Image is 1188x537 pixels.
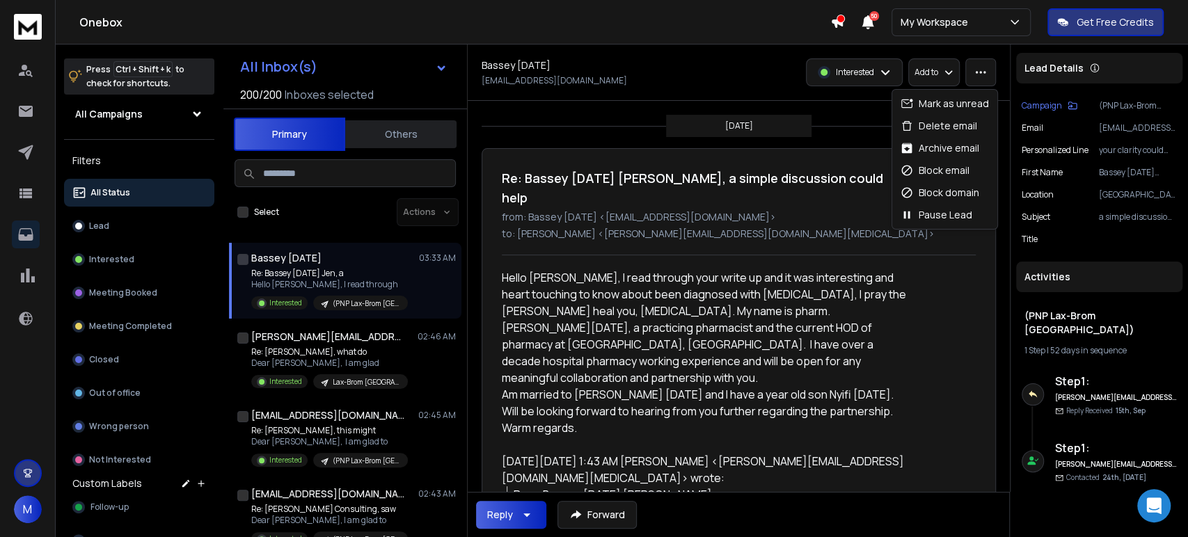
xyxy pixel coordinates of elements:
div: Dear Bassey [DATE] [PERSON_NAME], [514,486,908,503]
p: [GEOGRAPHIC_DATA], [GEOGRAPHIC_DATA] [1099,189,1177,200]
p: Not Interested [89,454,151,465]
p: Hello [PERSON_NAME], I read through [251,279,408,290]
h1: [EMAIL_ADDRESS][DOMAIN_NAME] [251,487,404,501]
p: Wrong person [89,421,149,432]
p: Re: [PERSON_NAME] Consulting, saw [251,504,408,515]
p: Bassey [DATE] [PERSON_NAME] [1099,167,1177,178]
h1: Bassey [DATE] [482,58,551,72]
p: (PNP Lax-Brom [GEOGRAPHIC_DATA]) [333,298,399,309]
p: Dear [PERSON_NAME], I am glad to [251,515,408,526]
div: Reply [487,508,513,522]
div: Archive email [901,141,979,155]
p: Campaign [1022,100,1062,111]
h1: [EMAIL_ADDRESS][DOMAIN_NAME] [251,408,404,422]
p: Subject [1022,211,1050,223]
p: [EMAIL_ADDRESS][DOMAIN_NAME] [482,75,627,86]
span: 1 Step [1024,344,1045,356]
p: Lead Details [1024,61,1084,75]
h6: Step 1 : [1055,440,1177,456]
div: Open Intercom Messenger [1137,489,1171,522]
div: Activities [1016,262,1182,292]
h6: [PERSON_NAME][EMAIL_ADDRESS][DOMAIN_NAME][MEDICAL_DATA] [1055,392,1177,403]
span: 24th, [DATE] [1102,472,1146,482]
div: | [1024,345,1174,356]
span: 50 [869,11,879,21]
p: 02:43 AM [418,488,456,499]
span: 15th, Sep [1116,406,1146,415]
p: Re: Bassey [DATE] Jen, a [251,268,408,279]
h6: [PERSON_NAME][EMAIL_ADDRESS][DOMAIN_NAME][MEDICAL_DATA] [1055,459,1177,470]
div: Mark as unread [901,97,989,111]
div: Warm regards. [502,419,908,436]
div: [DATE][DATE] 1:43 AM [PERSON_NAME] <[PERSON_NAME][EMAIL_ADDRESS][DOMAIN_NAME][MEDICAL_DATA]> wrote: [502,453,908,486]
h1: Onebox [79,14,830,31]
p: Meeting Completed [89,321,172,332]
p: Interested [89,254,134,265]
p: your clarity could help us lead with more confidence [1099,145,1177,156]
p: Dear [PERSON_NAME], I am glad [251,358,408,369]
p: Re: [PERSON_NAME], what do [251,346,408,358]
h1: Re: Bassey [DATE] [PERSON_NAME], a simple discussion could help [502,168,885,207]
p: [DATE] [725,120,753,131]
p: Reply Received [1066,406,1146,416]
img: logo [14,14,42,40]
p: Meeting Booked [89,287,157,298]
div: Delete email [901,119,977,133]
p: 03:33 AM [419,253,456,264]
p: [EMAIL_ADDRESS][DOMAIN_NAME] [1099,122,1177,134]
p: All Status [90,187,130,198]
h3: Filters [64,151,214,170]
p: to: [PERSON_NAME] <[PERSON_NAME][EMAIL_ADDRESS][DOMAIN_NAME][MEDICAL_DATA]> [502,227,976,241]
label: Select [254,207,279,218]
span: 200 / 200 [240,86,282,103]
p: Lead [89,221,109,232]
p: Interested [269,298,302,308]
p: personalized line [1022,145,1088,156]
p: Interested [836,67,874,78]
p: from: Bassey [DATE] <[EMAIL_ADDRESS][DOMAIN_NAME]> [502,210,976,224]
div: Block email [901,163,969,177]
div: Pause Lead [901,208,972,222]
p: Lax-Brom [GEOGRAPHIC_DATA] [333,377,399,387]
p: Contacted [1066,472,1146,483]
p: Email [1022,122,1043,134]
p: Location [1022,189,1054,200]
p: Press to check for shortcuts. [86,63,184,90]
h3: Inboxes selected [285,86,374,103]
p: Interested [269,376,302,387]
p: (PNP Lax-Brom [GEOGRAPHIC_DATA]) [333,456,399,466]
div: Hello [PERSON_NAME], I read through your write up and it was interesting and heart touching to kn... [502,269,908,436]
p: (PNP Lax-Brom [GEOGRAPHIC_DATA]) [1099,100,1177,111]
button: Forward [557,501,637,529]
div: Am married to [PERSON_NAME] [DATE] and I have a year old son Nyifi [DATE]. Will be looking forwar... [502,386,908,419]
p: Re: [PERSON_NAME], this might [251,425,408,436]
span: Follow-up [90,502,129,513]
p: Closed [89,354,119,365]
p: First Name [1022,167,1063,178]
span: 52 days in sequence [1050,344,1127,356]
p: 02:46 AM [418,331,456,342]
h3: Custom Labels [72,476,142,490]
h1: Bassey [DATE] [251,251,322,265]
h1: [PERSON_NAME][EMAIL_ADDRESS][DOMAIN_NAME] [251,330,404,344]
p: title [1022,234,1038,245]
span: Ctrl + Shift + k [113,61,173,77]
h1: All Campaigns [75,107,143,121]
p: Dear [PERSON_NAME], I am glad to [251,436,408,447]
p: Get Free Credits [1077,15,1154,29]
p: Out of office [89,387,141,399]
h1: All Inbox(s) [240,60,317,74]
span: M [14,495,42,523]
h6: Step 1 : [1055,373,1177,390]
div: Block domain [901,186,979,200]
h1: (PNP Lax-Brom [GEOGRAPHIC_DATA]) [1024,309,1174,337]
p: 02:45 AM [418,410,456,421]
button: Primary [234,118,345,151]
button: Others [345,119,457,150]
p: Add to [914,67,938,78]
p: a simple discussion could help [1099,211,1177,223]
p: My Workspace [901,15,974,29]
p: Interested [269,455,302,465]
